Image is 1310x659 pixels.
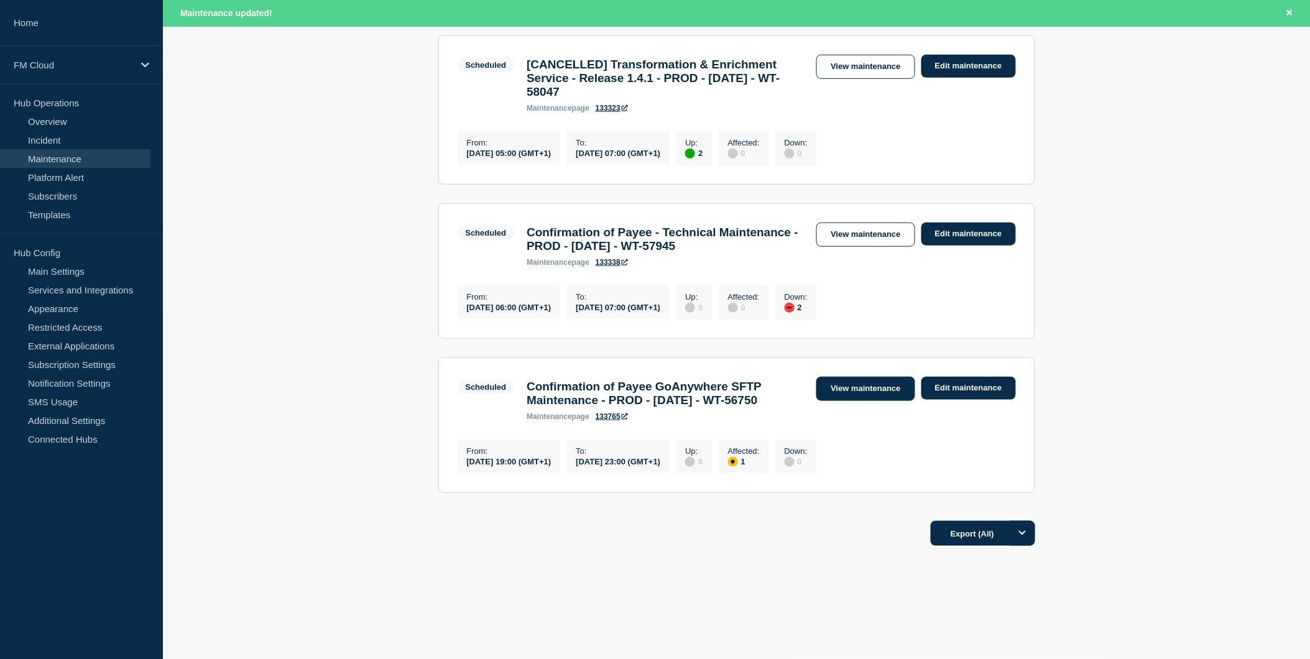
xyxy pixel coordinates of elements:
[467,302,551,312] div: [DATE] 06:00 (GMT+1)
[576,147,660,158] div: [DATE] 07:00 (GMT+1)
[466,60,507,70] div: Scheduled
[527,104,572,113] span: maintenance
[527,104,589,113] p: page
[728,149,738,159] div: disabled
[685,138,703,147] p: Up :
[728,147,760,159] div: 0
[816,55,915,79] a: View maintenance
[466,382,507,392] div: Scheduled
[921,223,1016,246] a: Edit maintenance
[785,292,808,302] p: Down :
[527,258,589,267] p: page
[467,138,551,147] p: From :
[685,456,703,467] div: 0
[931,521,1035,546] button: Export (All)
[685,446,703,456] p: Up :
[527,412,572,421] span: maintenance
[685,292,703,302] p: Up :
[527,258,572,267] span: maintenance
[14,60,133,70] p: FM Cloud
[685,302,703,313] div: 0
[728,292,760,302] p: Affected :
[685,303,695,313] div: disabled
[921,377,1016,400] a: Edit maintenance
[596,412,628,421] a: 133765
[785,456,808,467] div: 0
[467,446,551,456] p: From :
[1010,521,1035,546] button: Options
[467,147,551,158] div: [DATE] 05:00 (GMT+1)
[728,138,760,147] p: Affected :
[785,303,795,313] div: down
[467,456,551,466] div: [DATE] 19:00 (GMT+1)
[576,456,660,466] div: [DATE] 23:00 (GMT+1)
[785,138,808,147] p: Down :
[785,302,808,313] div: 2
[527,380,804,407] h3: Confirmation of Payee GoAnywhere SFTP Maintenance - PROD - [DATE] - WT-56750
[685,457,695,467] div: disabled
[685,147,703,159] div: 2
[576,302,660,312] div: [DATE] 07:00 (GMT+1)
[576,138,660,147] p: To :
[816,377,915,401] a: View maintenance
[1282,6,1298,21] button: Close banner
[527,58,804,99] h3: [CANCELLED] Transformation & Enrichment Service - Release 1.4.1 - PROD - [DATE] - WT-58047
[785,147,808,159] div: 0
[785,457,795,467] div: disabled
[685,149,695,159] div: up
[576,292,660,302] p: To :
[467,292,551,302] p: From :
[576,446,660,456] p: To :
[785,446,808,456] p: Down :
[466,228,507,237] div: Scheduled
[728,456,760,467] div: 1
[785,149,795,159] div: disabled
[596,104,628,113] a: 133323
[816,223,915,247] a: View maintenance
[527,226,804,253] h3: Confirmation of Payee - Technical Maintenance - PROD - [DATE] - WT-57945
[527,412,589,421] p: page
[728,302,760,313] div: 0
[921,55,1016,78] a: Edit maintenance
[728,457,738,467] div: affected
[728,446,760,456] p: Affected :
[180,8,272,18] span: Maintenance updated!
[596,258,628,267] a: 133338
[728,303,738,313] div: disabled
